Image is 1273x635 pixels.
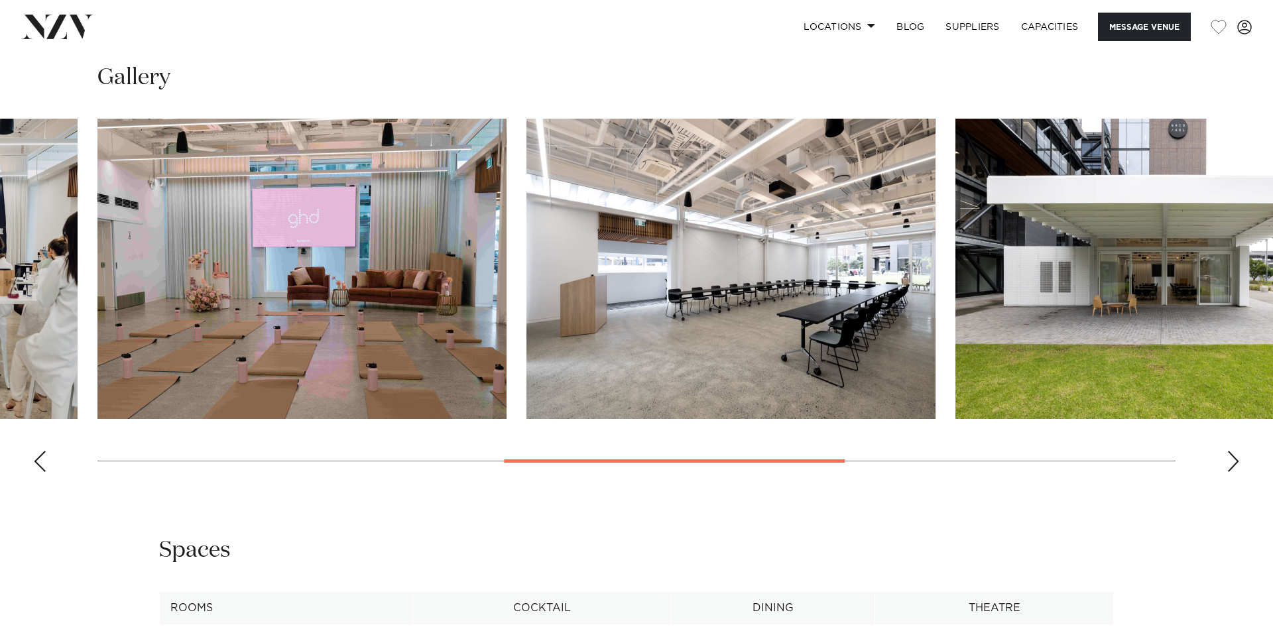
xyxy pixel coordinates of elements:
a: Capacities [1010,13,1089,41]
th: Theatre [875,592,1114,624]
th: Cocktail [413,592,671,624]
swiper-slide: 5 / 8 [526,119,936,419]
h2: Spaces [159,536,231,565]
a: SUPPLIERS [935,13,1010,41]
th: Dining [671,592,875,624]
swiper-slide: 4 / 8 [97,119,507,419]
img: nzv-logo.png [21,15,93,38]
button: Message Venue [1098,13,1191,41]
a: Locations [793,13,886,41]
th: Rooms [160,592,413,624]
a: BLOG [886,13,935,41]
h2: Gallery [97,63,170,93]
